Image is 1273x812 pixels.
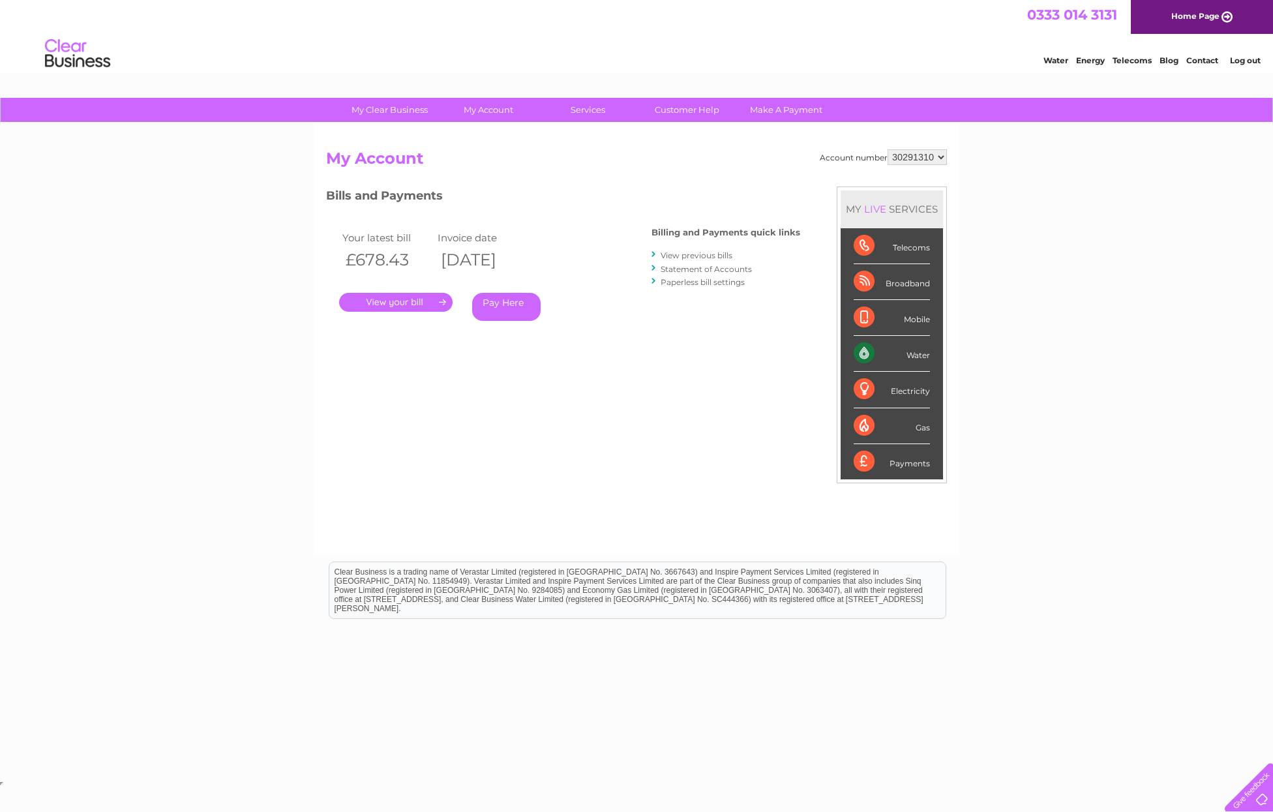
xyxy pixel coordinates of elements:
[661,264,752,274] a: Statement of Accounts
[434,247,530,273] th: [DATE]
[435,98,543,122] a: My Account
[339,247,434,273] th: £678.43
[326,187,800,209] h3: Bills and Payments
[854,444,930,479] div: Payments
[339,229,434,247] td: Your latest bill
[1230,55,1261,65] a: Log out
[44,34,111,74] img: logo.png
[854,408,930,444] div: Gas
[1160,55,1178,65] a: Blog
[820,149,947,165] div: Account number
[336,98,443,122] a: My Clear Business
[1043,55,1068,65] a: Water
[841,190,943,228] div: MY SERVICES
[854,264,930,300] div: Broadband
[854,300,930,336] div: Mobile
[633,98,741,122] a: Customer Help
[661,277,745,287] a: Paperless bill settings
[326,149,947,174] h2: My Account
[329,7,946,63] div: Clear Business is a trading name of Verastar Limited (registered in [GEOGRAPHIC_DATA] No. 3667643...
[1076,55,1105,65] a: Energy
[854,228,930,264] div: Telecoms
[472,293,541,321] a: Pay Here
[732,98,840,122] a: Make A Payment
[1113,55,1152,65] a: Telecoms
[534,98,642,122] a: Services
[854,372,930,408] div: Electricity
[661,250,732,260] a: View previous bills
[651,228,800,237] h4: Billing and Payments quick links
[861,203,889,215] div: LIVE
[1027,7,1117,23] a: 0333 014 3131
[434,229,530,247] td: Invoice date
[854,336,930,372] div: Water
[1186,55,1218,65] a: Contact
[339,293,453,312] a: .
